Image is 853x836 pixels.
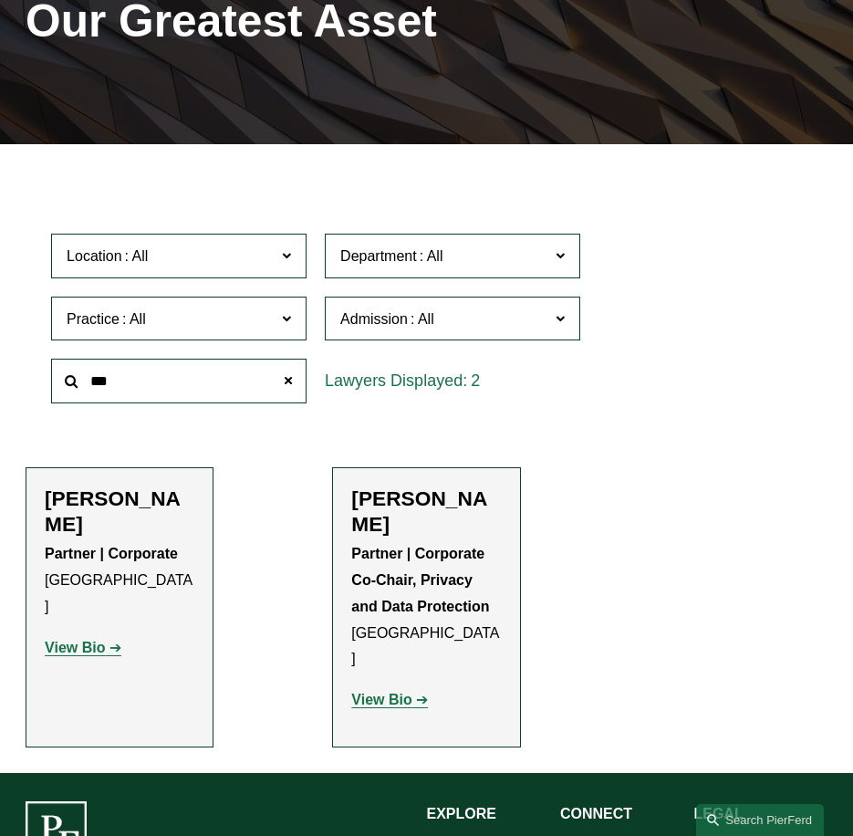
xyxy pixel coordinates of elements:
strong: EXPLORE [427,806,496,821]
p: [GEOGRAPHIC_DATA] [351,541,501,673]
strong: View Bio [45,640,105,655]
span: Location [67,248,122,264]
strong: LEGAL [693,806,743,821]
strong: View Bio [351,692,411,707]
span: 2 [471,371,480,390]
span: Department [340,248,417,264]
strong: Partner | Corporate Co-Chair, Privacy and Data Protection [351,546,489,614]
strong: Partner | Corporate [45,546,178,561]
p: [GEOGRAPHIC_DATA] [45,541,194,620]
strong: CONNECT [560,806,632,821]
h2: [PERSON_NAME] [351,486,501,537]
a: Search this site [696,804,824,836]
a: View Bio [45,640,121,655]
span: Practice [67,311,120,327]
span: Admission [340,311,408,327]
h2: [PERSON_NAME] [45,486,194,537]
a: View Bio [351,692,428,707]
